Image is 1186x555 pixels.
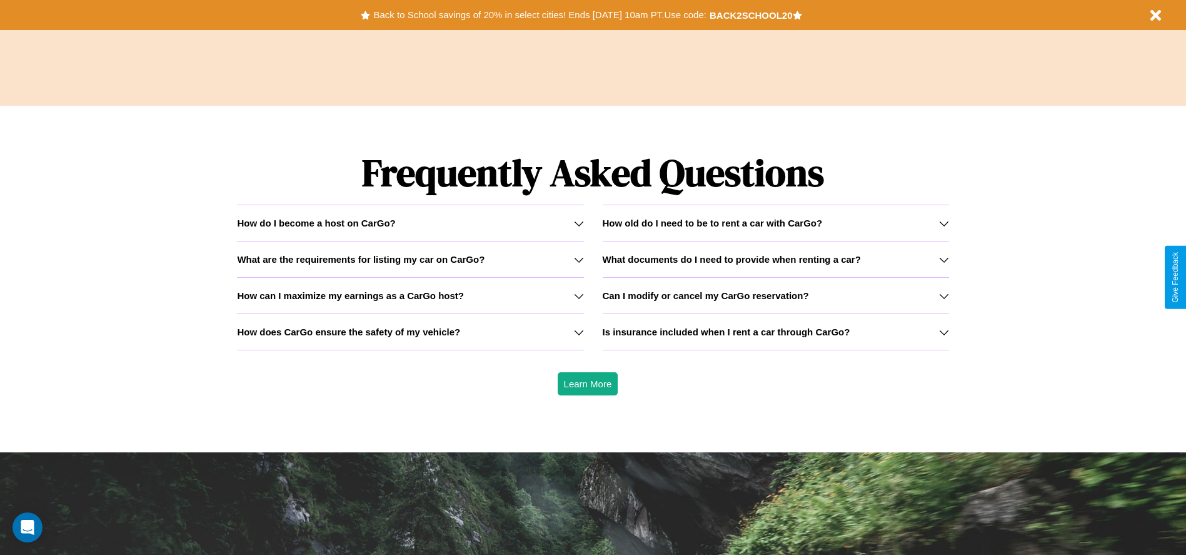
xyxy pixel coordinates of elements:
[237,254,485,265] h3: What are the requirements for listing my car on CarGo?
[237,218,395,228] h3: How do I become a host on CarGo?
[370,6,709,24] button: Back to School savings of 20% in select cities! Ends [DATE] 10am PT.Use code:
[237,290,464,301] h3: How can I maximize my earnings as a CarGo host?
[13,512,43,542] div: Open Intercom Messenger
[710,10,793,21] b: BACK2SCHOOL20
[1171,252,1180,303] div: Give Feedback
[237,141,948,205] h1: Frequently Asked Questions
[237,327,460,337] h3: How does CarGo ensure the safety of my vehicle?
[603,327,850,337] h3: Is insurance included when I rent a car through CarGo?
[558,372,618,395] button: Learn More
[603,218,823,228] h3: How old do I need to be to rent a car with CarGo?
[603,254,861,265] h3: What documents do I need to provide when renting a car?
[603,290,809,301] h3: Can I modify or cancel my CarGo reservation?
